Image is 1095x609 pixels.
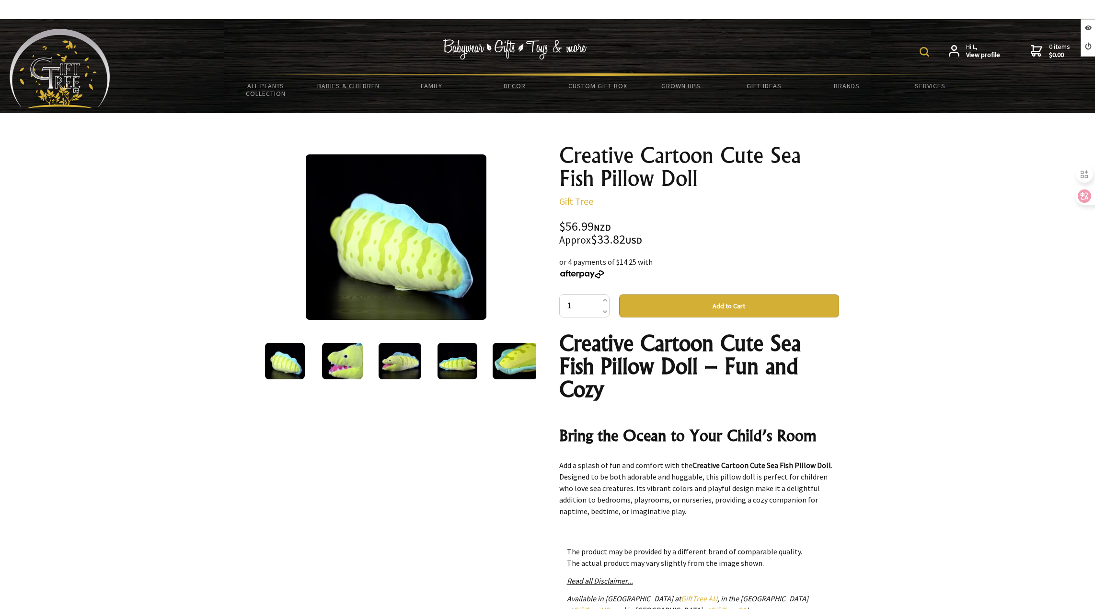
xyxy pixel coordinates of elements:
[306,154,486,320] img: Creative Cartoon Cute Sea Fish Pillow Doll
[966,43,1000,59] span: Hi L,
[559,234,591,246] small: Approx
[473,76,556,96] a: Decor
[567,576,633,586] a: Read all Disclaimer...
[888,76,971,96] a: Services
[390,76,473,96] a: Family
[559,459,839,517] p: Add a splash of fun and comfort with the . Designed to be both adorable and huggable, this pillow...
[920,47,929,57] img: product search
[681,594,717,603] a: GiftTree AU
[594,222,611,233] span: NZD
[224,76,307,104] a: All Plants Collection
[639,76,722,96] a: Grown Ups
[1049,51,1070,59] strong: $0.00
[493,343,537,379] img: Creative Cartoon Cute Sea Fish Pillow Doll
[567,546,831,569] p: The product may be provided by a different brand of comparable quality. The actual product may va...
[559,330,801,402] strong: Creative Cartoon Cute Sea Fish Pillow Doll – Fun and Cozy
[619,294,839,317] button: Add to Cart
[559,426,817,445] strong: Bring the Ocean to Your Child’s Room
[10,29,110,108] img: Babyware - Gifts - Toys and more...
[322,343,363,379] img: Creative Cartoon Cute Sea Fish Pillow Doll
[722,76,805,96] a: Gift Ideas
[559,523,839,557] p: Soft and durable, this pillow doll is suitable for kids of all ages. It also makes a thoughtful g...
[625,235,642,246] span: USD
[265,343,305,379] img: Creative Cartoon Cute Sea Fish Pillow Doll
[559,195,593,207] a: Gift Tree
[443,39,587,59] img: Babywear - Gifts - Toys & more
[692,460,831,470] strong: Creative Cartoon Cute Sea Fish Pillow Doll
[559,144,839,190] h1: Creative Cartoon Cute Sea Fish Pillow Doll
[559,270,605,279] img: Afterpay
[949,43,1000,59] a: Hi L,View profile
[438,343,478,379] img: Creative Cartoon Cute Sea Fish Pillow Doll
[379,343,421,379] img: Creative Cartoon Cute Sea Fish Pillow Doll
[559,256,839,279] div: or 4 payments of $14.25 with
[966,51,1000,59] strong: View profile
[556,76,639,96] a: Custom Gift Box
[1031,43,1070,59] a: 0 items$0.00
[307,76,390,96] a: Babies & Children
[559,221,839,246] div: $56.99 $33.82
[1049,42,1070,59] span: 0 items
[806,76,888,96] a: Brands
